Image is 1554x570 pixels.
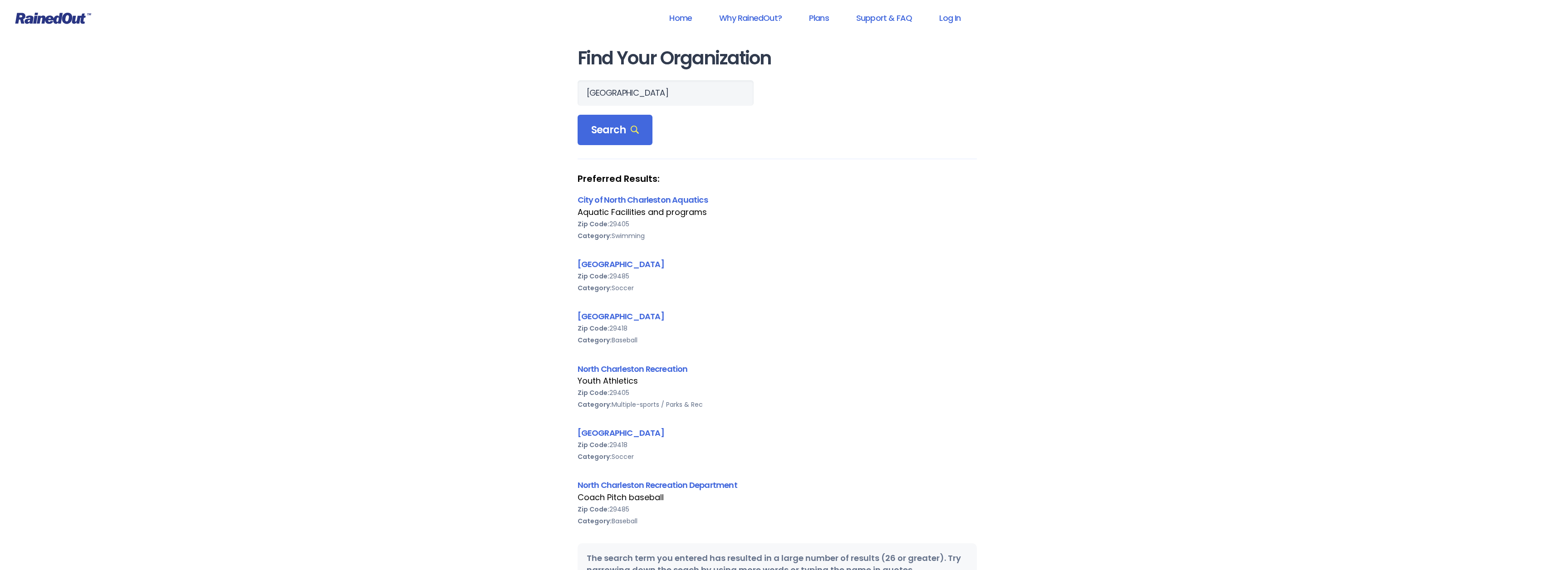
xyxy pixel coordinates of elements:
b: Zip Code: [578,324,609,333]
div: [GEOGRAPHIC_DATA] [578,427,977,439]
input: Search Orgs… [578,80,754,106]
h1: Find Your Organization [578,48,977,68]
b: Category: [578,336,612,345]
a: Home [657,8,704,28]
div: North Charleston Recreation [578,363,977,375]
span: Search [591,124,639,136]
div: Multiple-sports / Parks & Rec [578,399,977,410]
a: North Charleston Recreation [578,363,688,375]
a: Support & FAQ [844,8,924,28]
b: Zip Code: [578,219,609,229]
a: City of North Charleston Aquatics [578,194,708,205]
a: [GEOGRAPHIC_DATA] [578,258,664,270]
a: Plans [797,8,841,28]
b: Zip Code: [578,440,609,449]
b: Zip Code: [578,388,609,397]
b: Zip Code: [578,505,609,514]
div: Soccer [578,282,977,294]
div: City of North Charleston Aquatics [578,194,977,206]
a: North Charleston Recreation Department [578,479,737,491]
div: 29485 [578,503,977,515]
div: Baseball [578,334,977,346]
div: 29418 [578,322,977,334]
div: Search [578,115,653,146]
div: Swimming [578,230,977,242]
b: Category: [578,231,612,240]
a: [GEOGRAPHIC_DATA] [578,311,664,322]
b: Category: [578,452,612,461]
b: Zip Code: [578,272,609,281]
b: Category: [578,400,612,409]
div: [GEOGRAPHIC_DATA] [578,258,977,270]
a: Log In [927,8,972,28]
div: Aquatic Facilities and programs [578,206,977,218]
div: 29485 [578,270,977,282]
div: Youth Athletics [578,375,977,387]
div: 29405 [578,387,977,399]
div: North Charleston Recreation Department [578,479,977,491]
a: [GEOGRAPHIC_DATA] [578,427,664,438]
a: Why RainedOut? [707,8,794,28]
div: Baseball [578,515,977,527]
div: 29405 [578,218,977,230]
div: Soccer [578,451,977,463]
b: Category: [578,283,612,292]
div: 29418 [578,439,977,451]
div: [GEOGRAPHIC_DATA] [578,310,977,322]
div: Coach Pitch baseball [578,492,977,503]
b: Category: [578,516,612,526]
strong: Preferred Results: [578,173,977,185]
